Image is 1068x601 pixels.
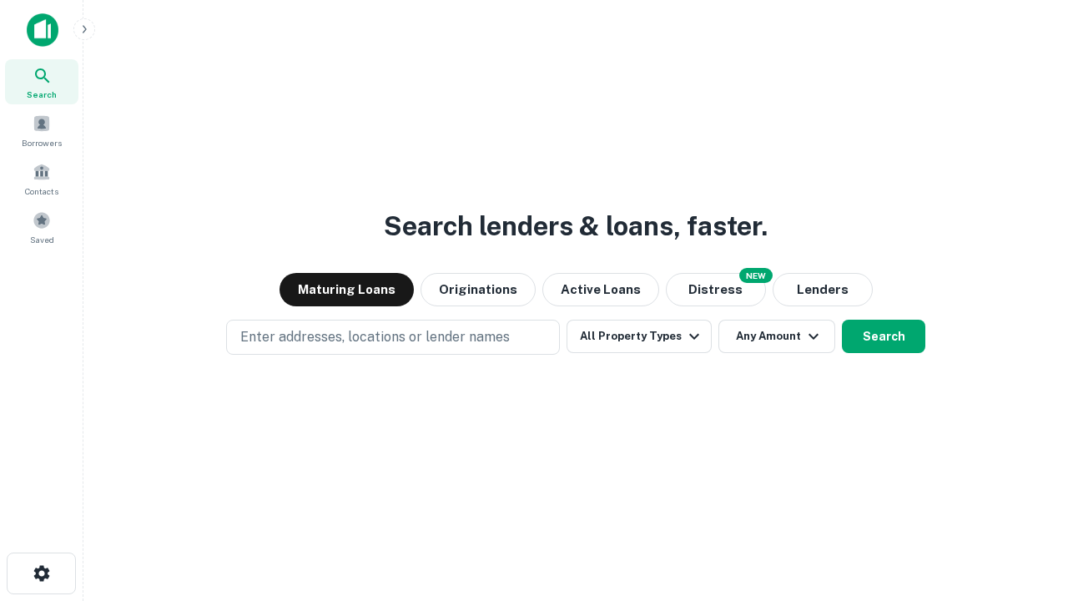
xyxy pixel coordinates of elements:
[5,59,78,104] a: Search
[5,108,78,153] a: Borrowers
[25,184,58,198] span: Contacts
[666,273,766,306] button: Search distressed loans with lien and other non-mortgage details.
[27,88,57,101] span: Search
[5,156,78,201] a: Contacts
[773,273,873,306] button: Lenders
[842,320,925,353] button: Search
[421,273,536,306] button: Originations
[985,467,1068,548] iframe: Chat Widget
[30,233,54,246] span: Saved
[27,13,58,47] img: capitalize-icon.png
[226,320,560,355] button: Enter addresses, locations or lender names
[542,273,659,306] button: Active Loans
[240,327,510,347] p: Enter addresses, locations or lender names
[280,273,414,306] button: Maturing Loans
[22,136,62,149] span: Borrowers
[718,320,835,353] button: Any Amount
[739,268,773,283] div: NEW
[567,320,712,353] button: All Property Types
[5,205,78,250] a: Saved
[384,206,768,246] h3: Search lenders & loans, faster.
